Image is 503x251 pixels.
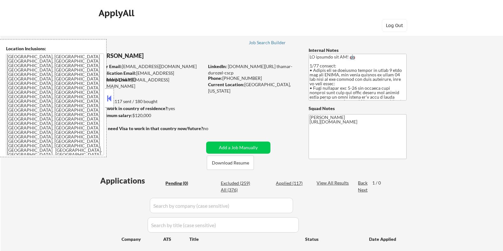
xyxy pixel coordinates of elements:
button: Log Out [382,19,407,32]
div: ATS [163,236,189,242]
div: Date Applied [369,236,397,242]
strong: Application Email: [99,70,136,76]
div: Status [305,233,360,245]
div: Excluded (259) [221,180,253,186]
div: [PERSON_NAME] [98,52,229,60]
div: [GEOGRAPHIC_DATA], [US_STATE] [208,81,298,94]
div: [PHONE_NUMBER] [208,75,298,81]
div: Applications [100,177,163,185]
div: no [203,125,221,132]
div: Applied (117) [276,180,308,186]
button: Add a Job Manually [206,142,270,154]
div: yes [98,105,202,112]
div: Company [122,236,163,242]
div: View All Results [317,180,351,186]
strong: Can work in country of residence?: [98,106,169,111]
div: 117 sent / 180 bought [98,98,204,105]
div: 1 / 0 [372,180,387,186]
div: Title [189,236,299,242]
div: [EMAIL_ADDRESS][DOMAIN_NAME] [98,77,204,89]
div: All (376) [221,187,253,193]
div: [EMAIL_ADDRESS][DOMAIN_NAME] [99,70,204,82]
strong: Minimum salary: [98,113,132,118]
div: [EMAIL_ADDRESS][DOMAIN_NAME] [99,63,204,70]
div: Squad Notes [309,105,407,112]
strong: Current Location: [208,82,244,87]
strong: Phone: [208,75,222,81]
input: Search by title (case sensitive) [148,217,299,233]
strong: LinkedIn: [208,64,227,69]
div: $120,000 [98,112,204,119]
strong: Will need Visa to work in that country now/future?: [98,126,204,131]
div: Next [358,187,368,193]
input: Search by company (case sensitive) [150,198,293,213]
a: Job Search Builder [249,40,286,46]
a: [DOMAIN_NAME][URL] thamar-durozel-cscp [208,64,292,75]
button: Download Resume [207,156,254,170]
div: Job Search Builder [249,40,286,45]
strong: Mailslurp Email: [98,77,131,82]
div: Pending (0) [165,180,197,186]
div: Back [358,180,368,186]
div: ApplyAll [99,8,136,18]
div: Location Inclusions: [6,45,104,52]
div: Internal Notes [309,47,407,53]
